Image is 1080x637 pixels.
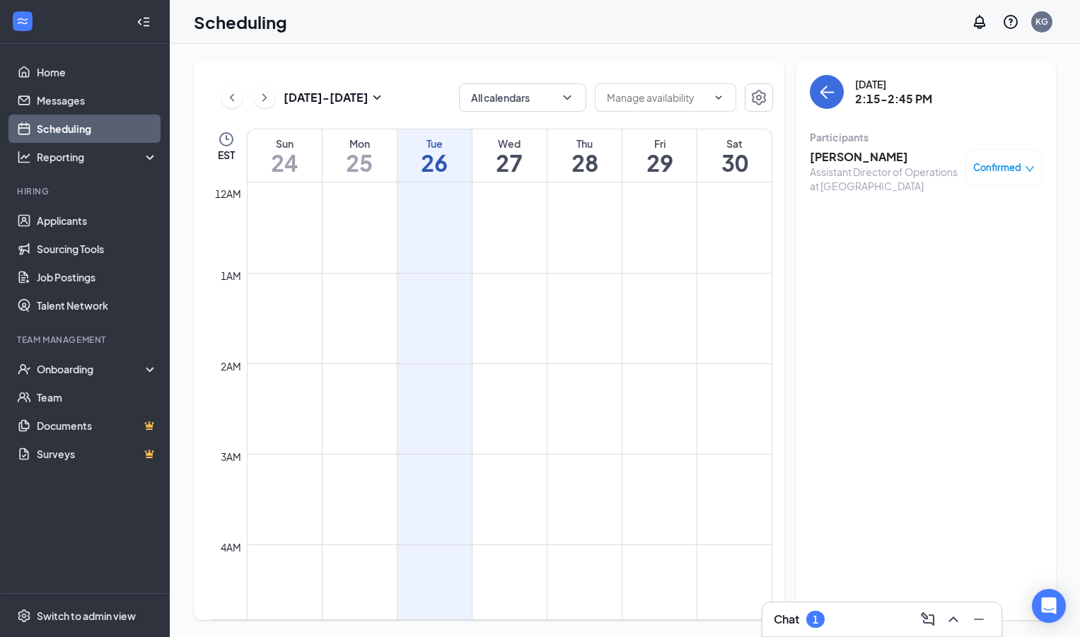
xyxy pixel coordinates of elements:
[212,186,244,201] div: 12am
[248,151,322,175] h1: 24
[218,148,235,162] span: EST
[248,136,322,151] div: Sun
[221,87,243,108] button: ChevronLeft
[945,611,962,628] svg: ChevronUp
[968,608,990,631] button: Minimize
[697,151,772,175] h1: 30
[1002,13,1019,30] svg: QuestionInfo
[225,89,239,106] svg: ChevronLeft
[17,185,155,197] div: Hiring
[697,129,772,182] a: August 30, 2025
[37,440,158,468] a: SurveysCrown
[17,150,31,164] svg: Analysis
[397,129,472,182] a: August 26, 2025
[472,136,547,151] div: Wed
[218,131,235,148] svg: Clock
[37,609,136,623] div: Switch to admin view
[622,136,697,151] div: Fri
[813,614,818,626] div: 1
[547,151,622,175] h1: 28
[818,83,835,100] svg: ArrowLeft
[37,150,158,164] div: Reporting
[919,611,936,628] svg: ComposeMessage
[745,83,773,112] button: Settings
[323,136,397,151] div: Mon
[248,129,322,182] a: August 24, 2025
[1025,164,1035,174] span: down
[218,358,244,374] div: 2am
[17,609,31,623] svg: Settings
[547,136,622,151] div: Thu
[37,263,158,291] a: Job Postings
[970,611,987,628] svg: Minimize
[257,89,272,106] svg: ChevronRight
[472,129,547,182] a: August 27, 2025
[323,129,397,182] a: August 25, 2025
[774,612,799,627] h3: Chat
[254,87,275,108] button: ChevronRight
[218,539,244,555] div: 4am
[37,291,158,320] a: Talent Network
[971,13,988,30] svg: Notifications
[472,151,547,175] h1: 27
[713,92,724,103] svg: ChevronDown
[397,136,472,151] div: Tue
[397,151,472,175] h1: 26
[37,411,158,440] a: DocumentsCrown
[37,206,158,235] a: Applicants
[810,149,958,165] h3: [PERSON_NAME]
[194,10,287,34] h1: Scheduling
[368,89,385,106] svg: SmallChevronDown
[218,449,244,464] div: 3am
[697,136,772,151] div: Sat
[323,151,397,175] h1: 25
[810,165,958,193] div: Assistant Director of Operations at [GEOGRAPHIC_DATA]
[607,90,707,105] input: Manage availability
[942,608,965,631] button: ChevronUp
[1035,16,1048,28] div: KG
[622,129,697,182] a: August 29, 2025
[459,83,586,112] button: All calendarsChevronDown
[37,235,158,263] a: Sourcing Tools
[973,160,1021,175] span: Confirmed
[750,89,767,106] svg: Settings
[37,86,158,115] a: Messages
[284,90,368,105] h3: [DATE] - [DATE]
[17,334,155,346] div: Team Management
[622,151,697,175] h1: 29
[547,129,622,182] a: August 28, 2025
[855,91,932,107] h3: 2:15-2:45 PM
[37,58,158,86] a: Home
[1032,589,1066,623] div: Open Intercom Messenger
[37,362,146,376] div: Onboarding
[218,268,244,284] div: 1am
[855,77,932,91] div: [DATE]
[16,14,30,28] svg: WorkstreamLogo
[560,90,574,105] svg: ChevronDown
[810,130,1042,144] div: Participants
[37,115,158,143] a: Scheduling
[917,608,939,631] button: ComposeMessage
[810,75,844,109] button: back-button
[17,362,31,376] svg: UserCheck
[37,383,158,411] a: Team
[137,15,151,29] svg: Collapse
